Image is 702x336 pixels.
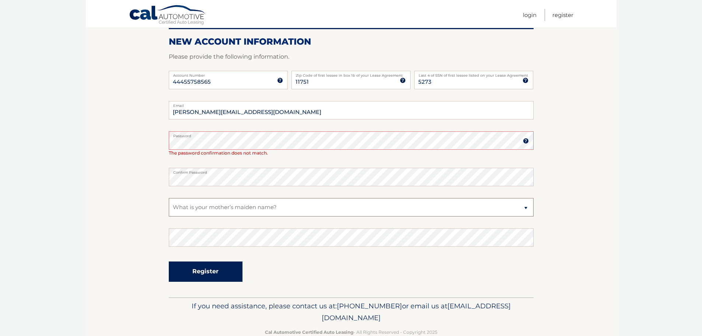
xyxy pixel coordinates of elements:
img: tooltip.svg [523,138,529,144]
label: Password [169,131,534,137]
a: Cal Automotive [129,5,206,26]
label: Email [169,101,534,107]
p: Please provide the following information. [169,52,534,62]
label: Account Number [169,71,288,77]
button: Register [169,261,242,282]
p: - All Rights Reserved - Copyright 2025 [174,328,529,336]
h2: New Account Information [169,36,534,47]
span: The password confirmation does not match. [169,150,268,156]
p: If you need assistance, please contact us at: or email us at [174,300,529,324]
a: Register [552,9,573,21]
input: Account Number [169,71,288,89]
label: Confirm Password [169,168,534,174]
img: tooltip.svg [400,77,406,83]
strong: Cal Automotive Certified Auto Leasing [265,329,353,335]
span: [PHONE_NUMBER] [337,302,402,310]
span: [EMAIL_ADDRESS][DOMAIN_NAME] [322,302,511,322]
img: tooltip.svg [277,77,283,83]
label: Last 4 of SSN of first lessee listed on your Lease Agreement [414,71,533,77]
img: tooltip.svg [523,77,528,83]
a: Login [523,9,537,21]
input: Email [169,101,534,119]
input: SSN or EIN (last 4 digits only) [414,71,533,89]
label: Zip Code of first lessee in box 1b of your Lease Agreement [291,71,411,77]
input: Zip Code [291,71,411,89]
